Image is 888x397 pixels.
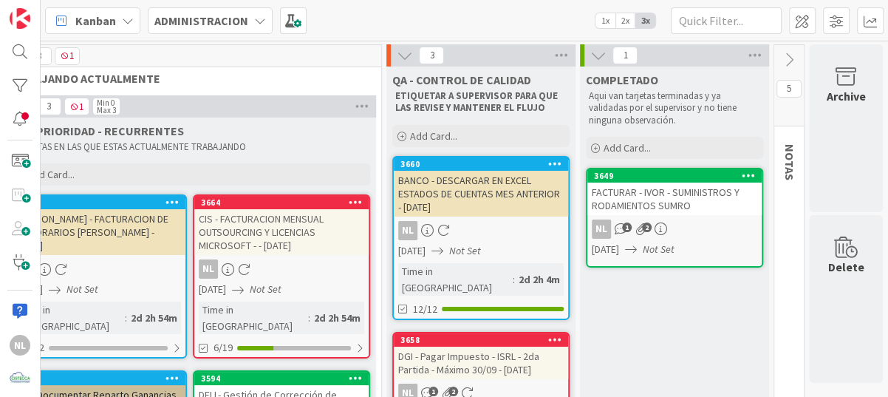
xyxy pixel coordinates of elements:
div: 2d 2h 54m [127,310,181,326]
div: 3594 [194,372,369,385]
span: 3 [419,47,444,64]
span: [DATE] [199,282,226,297]
div: 3658 [400,335,568,345]
span: 3x [635,13,655,28]
a: 3661[PERSON_NAME] - FACTURACION DE HONORARIOS [PERSON_NAME] - [DATE][DATE]Not SetTime in [GEOGRAP... [10,194,187,359]
span: 12/12 [413,302,437,317]
span: 1 [622,223,632,232]
div: NL [194,259,369,279]
span: Add Card... [27,168,75,181]
div: 3661 [11,196,185,209]
div: DGI - Pagar Impuesto - ISRL - 2da Partida - Máximo 30/09 - [DATE] [394,347,568,379]
span: Kanban [75,12,116,30]
strong: ETIQUETAR A SUPERVISOR PARA QUE LAS REVISE Y MANTENER EL FLUJO [395,89,560,114]
span: : [308,310,310,326]
div: Time in [GEOGRAPHIC_DATA] [199,302,308,334]
span: Add Card... [604,141,651,155]
i: Not Set [66,282,98,296]
div: 2d 2h 54m [310,310,364,326]
span: 2 [642,223,652,232]
div: 2d 2h 4m [515,271,564,288]
a: 3649FACTURAR - IVOR - SUMINISTROS Y RODAMIENTOS SUMRONL[DATE]Not Set [586,168,763,268]
p: TARJETAS EN LAS QUE ESTAS ACTUALMENTE TRABAJANDO [13,141,367,153]
div: 3660 [400,159,568,169]
span: [DATE] [398,243,426,259]
span: 2 [448,387,458,396]
span: 1 [64,98,89,115]
span: Add Card... [410,129,457,143]
img: Visit kanbanzone.com [10,8,30,29]
div: FACTURAR - IVOR - SUMINISTROS Y RODAMIENTOS SUMRO [587,183,762,215]
div: Time in [GEOGRAPHIC_DATA] [16,302,125,334]
div: CIS - FACTURACION MENSUAL OUTSOURCING Y LICENCIAS MICROSOFT - - [DATE] [194,209,369,255]
div: 3658 [394,333,568,347]
div: Min 0 [97,99,115,106]
span: 2x [615,13,635,28]
span: 1x [595,13,615,28]
div: 3661 [18,197,185,208]
div: 3660BANCO - DESCARGAR EN EXCEL ESTADOS DE CUENTAS MES ANTERIOR - [DATE] [394,157,568,217]
div: 3649 [587,169,762,183]
span: : [513,271,515,288]
b: ADMINISTRACION [154,13,248,28]
div: Time in [GEOGRAPHIC_DATA] [398,263,513,296]
span: : [125,310,127,326]
div: Max 3 [97,106,116,114]
div: Archive [827,87,866,105]
p: Aqui van tarjetas terminadas y ya validadas por el supervisor y no tiene ninguna observación. [589,90,760,126]
span: TRABAJANDO ACTUALMENTE [6,71,363,86]
a: 3660BANCO - DESCARGAR EN EXCEL ESTADOS DE CUENTAS MES ANTERIOR - [DATE]NL[DATE]Not SetTime in [GE... [392,156,570,320]
div: 3447 [18,373,185,384]
span: ALTA PRIORIDAD - RECURRENTES [10,123,184,138]
div: NL [587,220,762,239]
div: NL [10,335,30,356]
span: QA - CONTROL DE CALIDAD [392,72,531,87]
div: BANCO - DESCARGAR EN EXCEL ESTADOS DE CUENTAS MES ANTERIOR - [DATE] [394,171,568,217]
div: 3649FACTURAR - IVOR - SUMINISTROS Y RODAMIENTOS SUMRO [587,169,762,215]
span: [DATE] [592,242,619,257]
i: Not Set [250,282,281,296]
i: Not Set [449,244,481,257]
div: NL [592,220,611,239]
a: 3664CIS - FACTURACION MENSUAL OUTSOURCING Y LICENCIAS MICROSOFT - - [DATE]NL[DATE]Not SetTime in ... [193,194,370,359]
div: Delete [828,258,864,276]
span: 3 [36,98,61,115]
div: 3447 [11,372,185,385]
input: Quick Filter... [671,7,782,34]
span: 1 [55,47,80,65]
div: 3649 [594,171,762,181]
div: 3658DGI - Pagar Impuesto - ISRL - 2da Partida - Máximo 30/09 - [DATE] [394,333,568,379]
div: 3664CIS - FACTURACION MENSUAL OUTSOURCING Y LICENCIAS MICROSOFT - - [DATE] [194,196,369,255]
span: COMPLETADO [586,72,658,87]
span: NOTAS [782,144,797,180]
div: 3664 [201,197,369,208]
div: NL [199,259,218,279]
span: 5 [776,80,802,98]
div: 3594 [201,373,369,384]
div: 3660 [394,157,568,171]
div: 3664 [194,196,369,209]
img: avatar [10,368,30,389]
span: 6/19 [214,340,233,356]
div: NL [394,221,568,240]
i: Not Set [643,242,674,256]
div: [PERSON_NAME] - FACTURACION DE HONORARIOS [PERSON_NAME] - [DATE] [11,209,185,255]
div: 3661[PERSON_NAME] - FACTURACION DE HONORARIOS [PERSON_NAME] - [DATE] [11,196,185,255]
span: 1 [612,47,638,64]
div: NL [398,221,417,240]
span: 1 [428,387,438,396]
